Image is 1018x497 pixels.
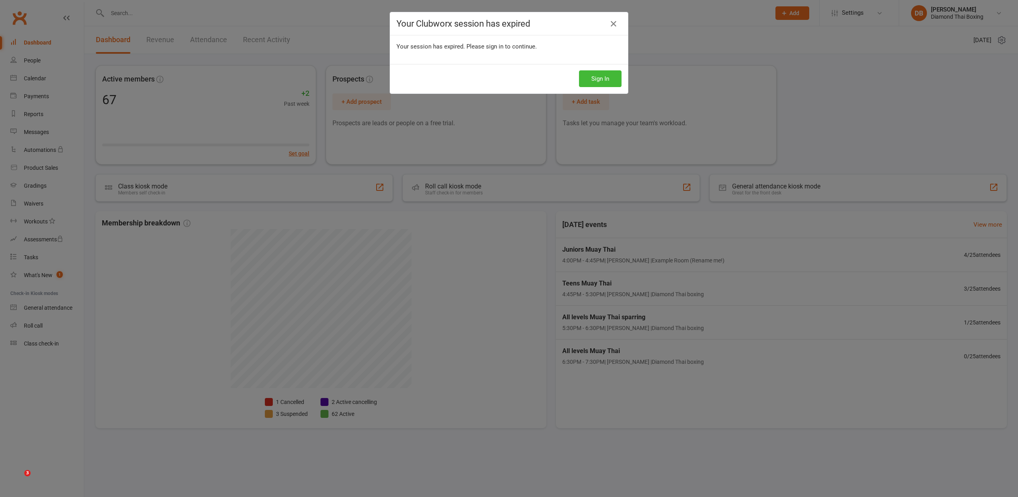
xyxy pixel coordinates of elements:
button: Sign In [579,70,622,87]
span: 3 [24,470,31,476]
h4: Your Clubworx session has expired [396,19,622,29]
iframe: Intercom live chat [8,470,27,489]
span: Your session has expired. Please sign in to continue. [396,43,537,50]
a: Close [607,17,620,30]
